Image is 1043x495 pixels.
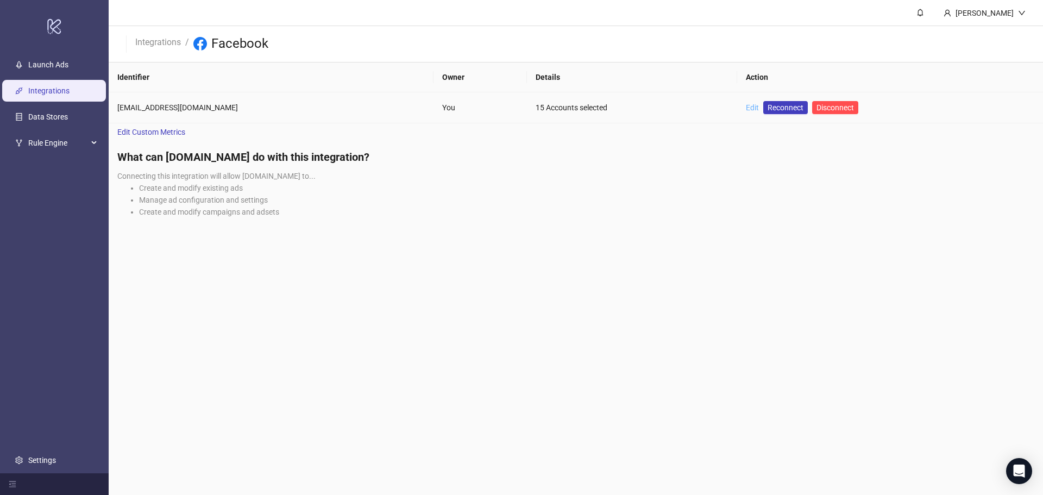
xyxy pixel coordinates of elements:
a: Launch Ads [28,60,68,69]
li: Create and modify existing ads [139,182,1034,194]
li: Create and modify campaigns and adsets [139,206,1034,218]
a: Edit [746,103,759,112]
span: fork [15,139,23,147]
a: Integrations [28,86,70,95]
th: Action [737,62,1043,92]
span: Edit Custom Metrics [117,126,185,138]
div: [PERSON_NAME] [951,7,1018,19]
span: Reconnect [768,102,803,114]
a: Reconnect [763,101,808,114]
th: Identifier [109,62,433,92]
div: Open Intercom Messenger [1006,458,1032,484]
th: Owner [433,62,527,92]
span: down [1018,9,1026,17]
span: menu-fold [9,480,16,488]
span: Rule Engine [28,132,88,154]
a: Data Stores [28,112,68,121]
a: Edit Custom Metrics [109,123,194,141]
span: user [944,9,951,17]
span: bell [916,9,924,16]
a: Settings [28,456,56,465]
a: Integrations [133,35,183,47]
li: / [185,35,189,53]
button: Disconnect [812,101,858,114]
div: [EMAIL_ADDRESS][DOMAIN_NAME] [117,102,425,114]
div: You [442,102,518,114]
div: 15 Accounts selected [536,102,728,114]
span: Disconnect [816,103,854,112]
h3: Facebook [211,35,268,53]
li: Manage ad configuration and settings [139,194,1034,206]
h4: What can [DOMAIN_NAME] do with this integration? [117,149,1034,165]
th: Details [527,62,737,92]
span: Connecting this integration will allow [DOMAIN_NAME] to... [117,172,316,180]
